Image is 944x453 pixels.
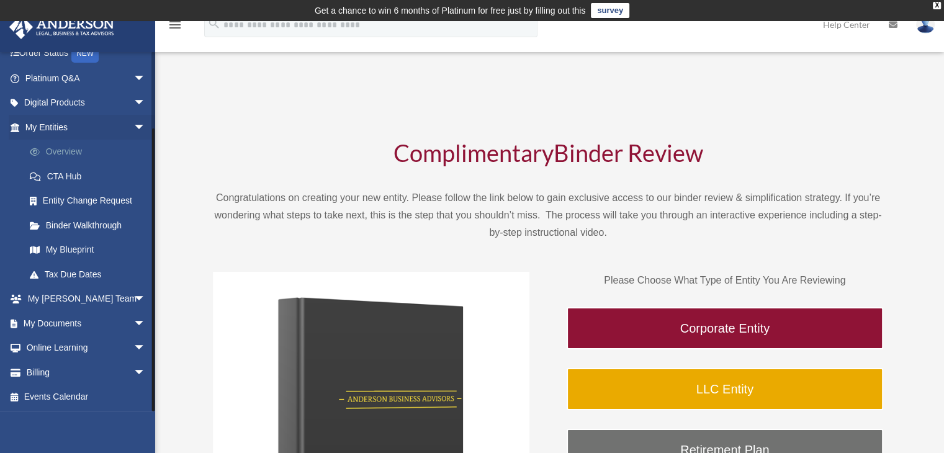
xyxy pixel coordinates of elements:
a: Entity Change Request [17,189,164,213]
span: arrow_drop_down [133,311,158,336]
a: Events Calendar [9,385,164,410]
a: Tax Due Dates [17,262,164,287]
a: LLC Entity [567,368,883,410]
span: Complimentary [393,138,554,167]
img: User Pic [916,16,935,34]
span: arrow_drop_down [133,115,158,140]
a: My [PERSON_NAME] Teamarrow_drop_down [9,287,164,312]
a: Digital Productsarrow_drop_down [9,91,164,115]
i: search [207,17,221,30]
div: close [933,2,941,9]
a: Overview [17,140,164,164]
a: Platinum Q&Aarrow_drop_down [9,66,164,91]
p: Congratulations on creating your new entity. Please follow the link below to gain exclusive acces... [213,189,883,241]
a: menu [168,22,182,32]
a: Binder Walkthrough [17,213,158,238]
a: Order StatusNEW [9,41,164,66]
a: My Documentsarrow_drop_down [9,311,164,336]
span: arrow_drop_down [133,66,158,91]
a: My Entitiesarrow_drop_down [9,115,164,140]
span: Binder Review [554,138,703,167]
img: Anderson Advisors Platinum Portal [6,15,118,39]
div: Get a chance to win 6 months of Platinum for free just by filling out this [315,3,586,18]
a: Billingarrow_drop_down [9,360,164,385]
span: arrow_drop_down [133,287,158,312]
a: survey [591,3,629,18]
span: arrow_drop_down [133,360,158,385]
a: My Blueprint [17,238,164,262]
i: menu [168,17,182,32]
a: Online Learningarrow_drop_down [9,336,164,361]
span: arrow_drop_down [133,336,158,361]
a: CTA Hub [17,164,164,189]
a: Corporate Entity [567,307,883,349]
p: Please Choose What Type of Entity You Are Reviewing [567,272,883,289]
div: NEW [71,44,99,63]
span: arrow_drop_down [133,91,158,116]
